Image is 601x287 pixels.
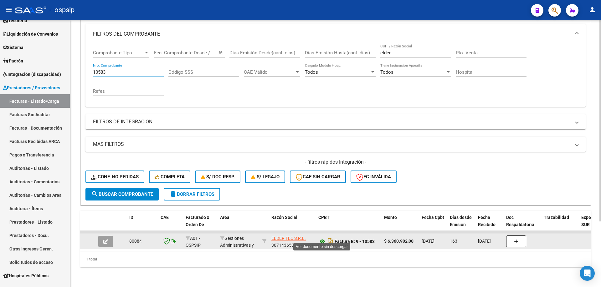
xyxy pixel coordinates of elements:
datatable-header-cell: Facturado x Orden De [183,211,218,238]
div: FILTROS DEL COMPROBANTE [85,44,586,107]
span: A01 - OSPSIP [186,236,201,248]
mat-expansion-panel-header: FILTROS DE INTEGRACION [85,114,586,129]
mat-expansion-panel-header: FILTROS DEL COMPROBANTE [85,24,586,44]
button: Conf. no pedidas [85,171,144,183]
span: - ospsip [49,3,74,17]
strong: Factura B: 9 - 10583 [335,239,375,244]
button: CAE SIN CARGAR [290,171,346,183]
span: Todos [380,69,393,75]
span: 80084 [129,239,142,244]
i: Descargar documento [326,236,335,246]
button: Open calendar [217,50,224,57]
span: Conf. no pedidas [91,174,139,180]
span: CAE [161,215,169,220]
input: Fecha inicio [154,50,179,56]
span: Hospitales Públicos [3,272,49,279]
span: 163 [450,239,457,244]
span: ELDER TEC S.R.L. [271,236,306,241]
span: Doc Respaldatoria [506,215,534,227]
datatable-header-cell: Fecha Cpbt [419,211,447,238]
mat-icon: delete [169,190,177,198]
span: CPBT [318,215,330,220]
datatable-header-cell: Razón Social [269,211,316,238]
button: FC Inválida [351,171,397,183]
span: Padrón [3,57,23,64]
button: Buscar Comprobante [85,188,159,200]
button: Completa [149,171,190,183]
div: 30714365386 [271,235,313,248]
span: S/ legajo [251,174,280,180]
mat-icon: search [91,190,99,198]
button: S/ legajo [245,171,285,183]
span: Todos [305,69,318,75]
span: ID [129,215,133,220]
datatable-header-cell: CPBT [316,211,382,238]
datatable-header-cell: ID [127,211,158,238]
mat-panel-title: MAS FILTROS [93,141,571,148]
div: Open Intercom Messenger [580,266,595,281]
datatable-header-cell: Trazabilidad [541,211,579,238]
mat-icon: menu [5,6,13,13]
span: CAE SIN CARGAR [295,174,340,180]
span: Días desde Emisión [450,215,472,227]
datatable-header-cell: Fecha Recibido [475,211,504,238]
span: Sistema [3,44,23,51]
datatable-header-cell: Días desde Emisión [447,211,475,238]
span: Borrar Filtros [169,191,214,197]
span: Razón Social [271,215,297,220]
button: Borrar Filtros [164,188,220,200]
span: Buscar Comprobante [91,191,153,197]
span: Fecha Cpbt [422,215,444,220]
datatable-header-cell: Monto [382,211,419,238]
mat-expansion-panel-header: MAS FILTROS [85,137,586,152]
span: S/ Doc Resp. [201,174,235,180]
span: Liquidación de Convenios [3,31,58,37]
span: Gestiones Administrativas y Otros [220,236,254,255]
h4: - filtros rápidos Integración - [85,159,586,166]
div: 1 total [80,251,591,267]
mat-icon: person [588,6,596,13]
datatable-header-cell: Doc Respaldatoria [504,211,541,238]
span: [DATE] [478,239,491,244]
span: [DATE] [422,239,434,244]
span: Integración (discapacidad) [3,71,61,78]
span: Monto [384,215,397,220]
span: CAE Válido [244,69,295,75]
span: Trazabilidad [544,215,569,220]
span: Comprobante Tipo [93,50,144,56]
span: Tesorería [3,17,27,24]
input: Fecha fin [185,50,215,56]
span: Completa [155,174,185,180]
mat-panel-title: FILTROS DEL COMPROBANTE [93,31,571,37]
span: Fecha Recibido [478,215,496,227]
button: S/ Doc Resp. [195,171,241,183]
datatable-header-cell: Area [218,211,260,238]
span: FC Inválida [356,174,391,180]
mat-panel-title: FILTROS DE INTEGRACION [93,118,571,125]
datatable-header-cell: CAE [158,211,183,238]
span: Prestadores / Proveedores [3,84,60,91]
strong: $ 6.360.902,00 [384,239,414,244]
span: Area [220,215,229,220]
span: Facturado x Orden De [186,215,209,227]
